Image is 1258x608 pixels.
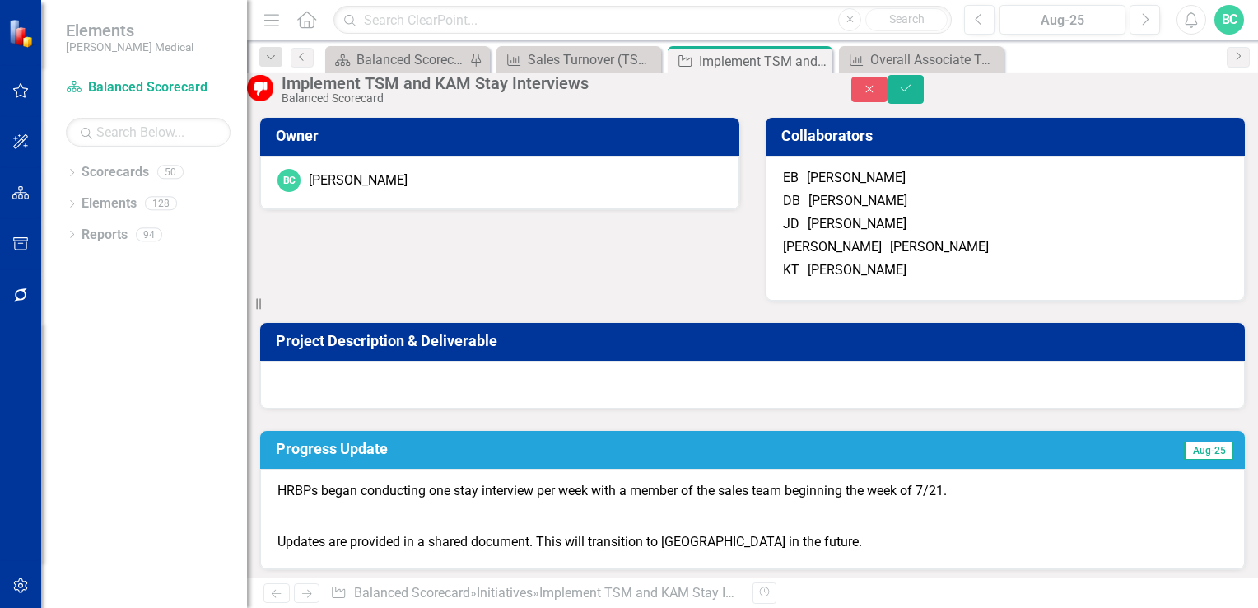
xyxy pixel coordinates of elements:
div: EB [783,169,799,188]
div: 128 [145,197,177,211]
span: Elements [66,21,193,40]
a: Reports [82,226,128,245]
div: DB [783,192,800,211]
div: [PERSON_NAME] [808,261,906,280]
input: Search Below... [66,118,231,147]
a: Balanced Scorecard Welcome Page [329,49,465,70]
div: [PERSON_NAME] [807,169,906,188]
div: KT [783,261,799,280]
a: Overall Associate Turnover (Rolling 12 Mos.) [843,49,999,70]
img: Below Target [247,75,273,101]
small: [PERSON_NAME] Medical [66,40,193,54]
div: [PERSON_NAME] [309,171,408,190]
a: Elements [82,194,137,213]
a: Balanced Scorecard [354,585,470,601]
div: [PERSON_NAME] [890,238,989,257]
div: [PERSON_NAME] [808,192,907,211]
a: Scorecards [82,163,149,182]
div: » » [330,584,740,603]
div: Balanced Scorecard [282,92,818,105]
p: Updates are provided in a shared document. This will transition to [GEOGRAPHIC_DATA] in the future. [277,530,1228,552]
a: Initiatives [477,585,533,601]
h3: Owner [276,128,729,144]
div: Balanced Scorecard Welcome Page [356,49,465,70]
div: BC [277,169,301,192]
div: Implement TSM and KAM Stay Interviews [282,74,818,92]
a: Sales Turnover (TSM/KAM) (Rolling 12 Mos.) [501,49,657,70]
div: JD [783,215,799,234]
span: Search [889,12,925,26]
h3: Progress Update [276,441,931,457]
input: Search ClearPoint... [333,6,952,35]
a: Balanced Scorecard [66,78,231,97]
div: Sales Turnover (TSM/KAM) (Rolling 12 Mos.) [528,49,657,70]
div: [PERSON_NAME] [783,238,882,257]
img: ClearPoint Strategy [8,19,37,48]
div: Aug-25 [1005,11,1120,30]
div: Implement TSM and KAM Stay Interviews [539,585,780,601]
p: HRBPs began conducting one stay interview per week with a member of the sales team beginning the ... [277,482,1228,504]
div: [PERSON_NAME] [808,215,906,234]
h3: Collaborators [781,128,1235,144]
button: Aug-25 [999,5,1125,35]
div: Overall Associate Turnover (Rolling 12 Mos.) [870,49,999,70]
div: 50 [157,166,184,180]
button: Search [865,8,948,31]
div: Implement TSM and KAM Stay Interviews [699,51,828,72]
div: 94 [136,227,162,241]
h3: Project Description & Deliverable [276,333,1235,349]
span: Aug-25 [1183,442,1233,460]
button: BC [1214,5,1244,35]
